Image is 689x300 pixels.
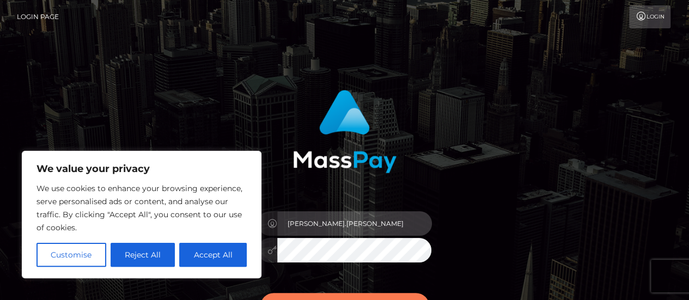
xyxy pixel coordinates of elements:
[17,5,59,28] a: Login Page
[179,243,247,267] button: Accept All
[36,182,247,234] p: We use cookies to enhance your browsing experience, serve personalised ads or content, and analys...
[36,162,247,175] p: We value your privacy
[277,211,432,236] input: Username...
[629,5,670,28] a: Login
[36,243,106,267] button: Customise
[22,151,261,278] div: We value your privacy
[111,243,175,267] button: Reject All
[293,90,397,173] img: MassPay Login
